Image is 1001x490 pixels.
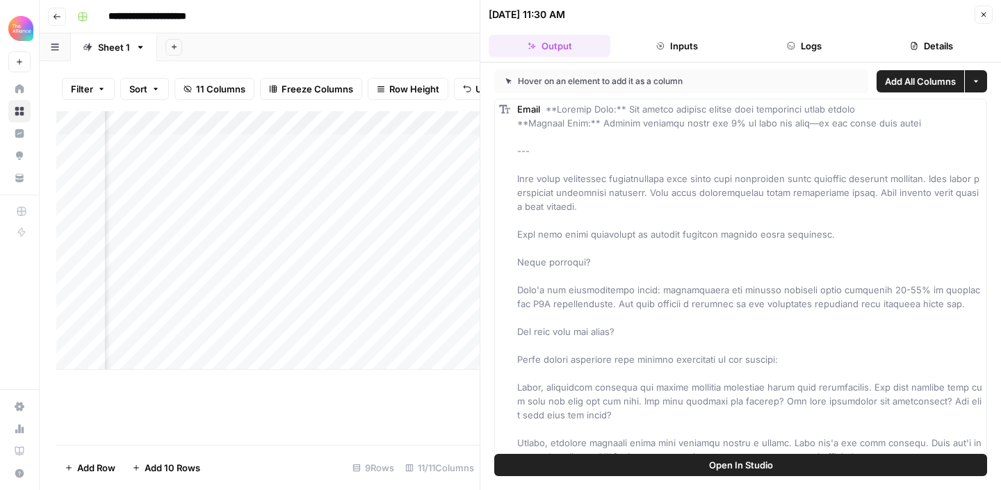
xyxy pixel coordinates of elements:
[62,78,115,100] button: Filter
[368,78,448,100] button: Row Height
[489,8,565,22] div: [DATE] 11:30 AM
[8,145,31,167] a: Opportunities
[494,454,987,476] button: Open In Studio
[8,78,31,100] a: Home
[8,167,31,189] a: Your Data
[98,40,130,54] div: Sheet 1
[77,461,115,475] span: Add Row
[8,16,33,41] img: Alliance Logo
[129,82,147,96] span: Sort
[120,78,169,100] button: Sort
[124,457,209,479] button: Add 10 Rows
[145,461,200,475] span: Add 10 Rows
[8,100,31,122] a: Browse
[71,33,157,61] a: Sheet 1
[8,395,31,418] a: Settings
[8,11,31,46] button: Workspace: Alliance
[71,82,93,96] span: Filter
[174,78,254,100] button: 11 Columns
[744,35,865,57] button: Logs
[616,35,738,57] button: Inputs
[400,457,480,479] div: 11/11 Columns
[282,82,353,96] span: Freeze Columns
[56,457,124,479] button: Add Row
[8,440,31,462] a: Learning Hub
[196,82,245,96] span: 11 Columns
[517,104,540,115] span: Email
[709,458,773,472] span: Open In Studio
[260,78,362,100] button: Freeze Columns
[8,122,31,145] a: Insights
[347,457,400,479] div: 9 Rows
[8,462,31,484] button: Help + Support
[871,35,993,57] button: Details
[489,35,610,57] button: Output
[454,78,508,100] button: Undo
[877,70,964,92] button: Add All Columns
[8,418,31,440] a: Usage
[505,75,770,88] div: Hover on an element to add it as a column
[389,82,439,96] span: Row Height
[885,74,956,88] span: Add All Columns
